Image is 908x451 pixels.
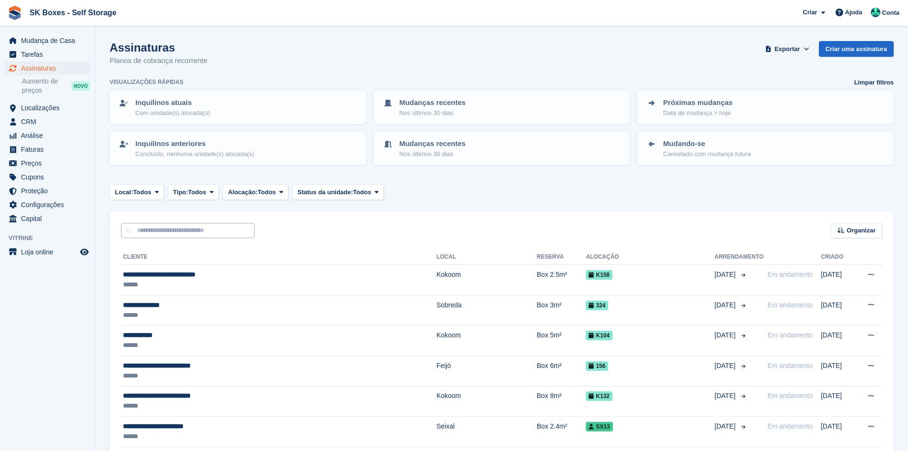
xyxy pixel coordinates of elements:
td: [DATE] [821,295,853,325]
span: Todos [258,188,276,197]
h1: Assinaturas [110,41,207,54]
td: Box 8m² [537,386,586,417]
td: Feijó [437,356,537,386]
span: Mudança de Casa [21,34,78,47]
span: Em andamento [767,301,813,309]
td: [DATE] [821,386,853,417]
a: menu [5,245,90,259]
span: Vitrine [9,233,95,243]
span: 324 [586,301,608,310]
span: Assinaturas [21,62,78,75]
p: Inquilinos atuais [135,97,210,108]
a: Aumento de preços NOVO [22,76,90,95]
span: Status da unidade: [297,188,353,197]
span: Aumento de preços [22,77,71,95]
span: Alocação: [228,188,257,197]
td: Box 2.4m² [537,417,586,447]
span: Em andamento [767,331,813,339]
span: Ajuda [845,8,862,17]
span: Configurações [21,198,78,211]
a: Mudanças recentes Nos últimos 30 dias [375,133,629,164]
a: menu [5,34,90,47]
p: Com unidade(s) alocada(s) [135,108,210,118]
a: menu [5,48,90,61]
td: Box 5m² [537,325,586,356]
td: [DATE] [821,417,853,447]
span: Em andamento [767,422,813,430]
span: Tarefas [21,48,78,61]
span: Local: [115,188,133,197]
a: menu [5,170,90,184]
p: Inquilinos anteriores [135,138,254,149]
button: Alocação: Todos [223,184,288,200]
p: Data de mudança > hoje [663,108,733,118]
a: Inquilinos anteriores Concluído, nenhuma unidade(s) alocada(s) [111,133,365,164]
span: Em andamento [767,362,813,369]
a: Loja de pré-visualização [79,246,90,258]
a: Mudanças recentes Nos últimos 30 dias [375,92,629,123]
a: menu [5,129,90,142]
span: Criar [803,8,817,17]
a: SK Boxes - Self Storage [26,5,120,21]
a: menu [5,143,90,156]
p: Cancelado com mudança futura [663,149,751,159]
p: Mudando-se [663,138,751,149]
span: K158 [586,270,612,280]
img: SK Boxes - Comercial [871,8,880,17]
span: Todos [188,188,206,197]
span: CRM [21,115,78,128]
span: Cupons [21,170,78,184]
a: Inquilinos atuais Com unidade(s) alocada(s) [111,92,365,123]
th: Criado [821,250,853,265]
p: Nos últimos 30 dias [399,149,466,159]
h6: Visualizações rápidas [110,78,184,86]
a: Criar uma assinatura [819,41,894,57]
span: Todos [353,188,371,197]
a: menu [5,198,90,211]
td: [DATE] [821,265,853,295]
a: Próximas mudanças Data de mudança > hoje [638,92,893,123]
button: Status da unidade: Todos [292,184,384,200]
td: Kokoom [437,325,537,356]
span: Loja online [21,245,78,259]
td: Box 2.5m² [537,265,586,295]
span: Capital [21,212,78,225]
th: Reserva [537,250,586,265]
span: Em andamento [767,392,813,399]
p: Planos de cobrança recorrente [110,55,207,66]
span: [DATE] [714,421,737,431]
a: menu [5,115,90,128]
span: [DATE] [714,391,737,401]
span: Tipo: [173,188,188,197]
a: menu [5,101,90,115]
span: K104 [586,331,612,340]
th: Arrendamento [714,250,764,265]
span: Localizações [21,101,78,115]
span: Faturas [21,143,78,156]
span: [DATE] [714,300,737,310]
td: [DATE] [821,356,853,386]
th: Alocação [586,250,714,265]
td: Seixal [437,417,537,447]
th: Cliente [121,250,437,265]
span: Organizar [847,226,876,235]
span: 156 [586,361,608,371]
p: Mudanças recentes [399,138,466,149]
a: menu [5,184,90,198]
th: Local [437,250,537,265]
td: Kokoom [437,265,537,295]
a: Mudando-se Cancelado com mudança futura [638,133,893,164]
a: menu [5,212,90,225]
div: NOVO [71,81,90,91]
span: [DATE] [714,361,737,371]
a: menu [5,157,90,170]
span: Preços [21,157,78,170]
span: Conta [882,8,899,18]
span: Proteção [21,184,78,198]
span: Análise [21,129,78,142]
td: Kokoom [437,386,537,417]
p: Nos últimos 30 dias [399,108,466,118]
td: Sobreda [437,295,537,325]
p: Mudanças recentes [399,97,466,108]
span: Em andamento [767,271,813,278]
